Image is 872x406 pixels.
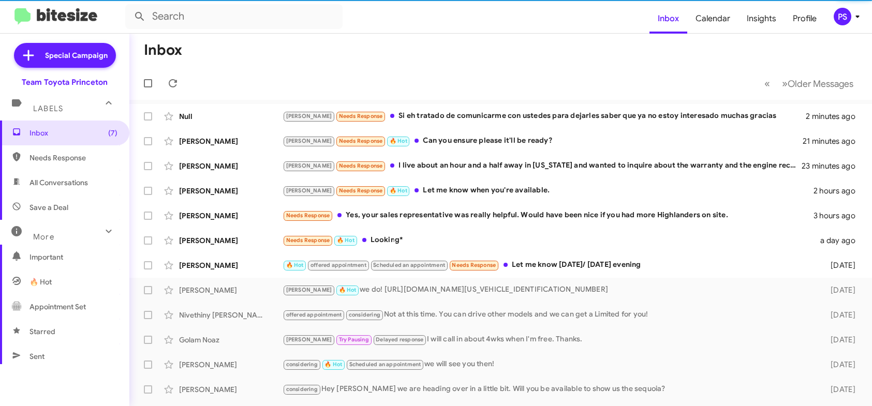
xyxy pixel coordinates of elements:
div: we will see you then! [283,358,816,370]
span: 🔥 Hot [390,138,407,144]
div: [PERSON_NAME] [179,186,283,196]
span: Needs Response [452,262,496,268]
span: Needs Response [339,138,383,144]
span: Needs Response [29,153,117,163]
button: Previous [758,73,776,94]
span: Starred [29,326,55,337]
div: [DATE] [816,384,864,395]
div: Golam Noaz [179,335,283,345]
span: [PERSON_NAME] [286,113,332,119]
span: Needs Response [339,187,383,194]
span: 🔥 Hot [324,361,342,368]
div: [DATE] [816,359,864,370]
div: 2 minutes ago [806,111,864,122]
span: 🔥 Hot [390,187,407,194]
a: Special Campaign [14,43,116,68]
div: 3 hours ago [814,210,864,221]
a: Calendar [687,4,738,34]
div: [PERSON_NAME] [179,359,283,370]
span: Save a Deal [29,202,68,213]
span: Labels [33,104,63,113]
input: Search [125,4,343,29]
a: Profile [785,4,825,34]
a: Inbox [649,4,687,34]
span: 🔥 Hot [286,262,304,268]
span: More [33,232,54,242]
div: 23 minutes ago [802,161,864,171]
span: Needs Response [339,113,383,119]
span: [PERSON_NAME] [286,138,332,144]
div: Let me know [DATE]/ [DATE] evening [283,259,816,271]
span: 🔥 Hot [337,237,354,244]
div: Can you ensure please it'll be ready? [283,135,803,147]
div: I live about an hour and a half away in [US_STATE] and wanted to inquire about the warranty and t... [283,160,802,172]
span: « [764,77,770,90]
span: Older Messages [788,78,853,89]
span: » [782,77,788,90]
div: [PERSON_NAME] [179,136,283,146]
span: Appointment Set [29,302,86,312]
button: PS [825,8,861,25]
div: Nivethiny [PERSON_NAME] [179,310,283,320]
div: Si eh tratado de comunicarme con ustedes para dejarles saber que ya no estoy interesado muchas gr... [283,110,806,122]
span: [PERSON_NAME] [286,162,332,169]
span: Important [29,252,117,262]
span: 🔥 Hot [339,287,357,293]
div: Yes, your sales representative was really helpful. Would have been nice if you had more Highlande... [283,209,814,221]
div: PS [834,8,851,25]
span: Try Pausing [339,336,369,343]
span: considering [349,311,380,318]
div: a day ago [816,235,864,246]
span: offered appointment [286,311,342,318]
div: 21 minutes ago [803,136,864,146]
span: Needs Response [286,237,330,244]
button: Next [776,73,860,94]
span: 🔥 Hot [29,277,52,287]
div: [PERSON_NAME] [179,285,283,295]
div: [PERSON_NAME] [179,384,283,395]
span: Needs Response [339,162,383,169]
div: Team Toyota Princeton [22,77,108,87]
div: Let me know when you're available. [283,185,814,197]
span: Scheduled an appointment [349,361,421,368]
span: Sent [29,351,45,362]
span: offered appointment [311,262,366,268]
div: we do! [URL][DOMAIN_NAME][US_VEHICLE_IDENTIFICATION_NUMBER] [283,284,816,296]
span: Special Campaign [45,50,108,61]
span: Scheduled an appointment [373,262,445,268]
div: 2 hours ago [814,186,864,196]
span: considering [286,361,318,368]
div: Null [179,111,283,122]
div: Looking* [283,234,816,246]
div: [PERSON_NAME] [179,235,283,246]
nav: Page navigation example [759,73,860,94]
div: [PERSON_NAME] [179,210,283,221]
span: [PERSON_NAME] [286,187,332,194]
span: Inbox [29,128,117,138]
div: [DATE] [816,335,864,345]
div: [PERSON_NAME] [179,260,283,270]
div: [DATE] [816,260,864,270]
h1: Inbox [144,42,182,58]
span: [PERSON_NAME] [286,336,332,343]
div: [DATE] [816,310,864,320]
span: All Conversations [29,177,88,188]
span: (7) [108,128,117,138]
span: [PERSON_NAME] [286,287,332,293]
a: Insights [738,4,785,34]
div: [DATE] [816,285,864,295]
div: I will call in about 4wks when I'm free. Thanks. [283,334,816,345]
div: Hey [PERSON_NAME] we are heading over in a little bit. Will you be available to show us the sequoia? [283,383,816,395]
span: Needs Response [286,212,330,219]
span: considering [286,386,318,393]
div: [PERSON_NAME] [179,161,283,171]
span: Delayed response [376,336,423,343]
div: Not at this time. You can drive other models and we can get a Limited for you! [283,309,816,321]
